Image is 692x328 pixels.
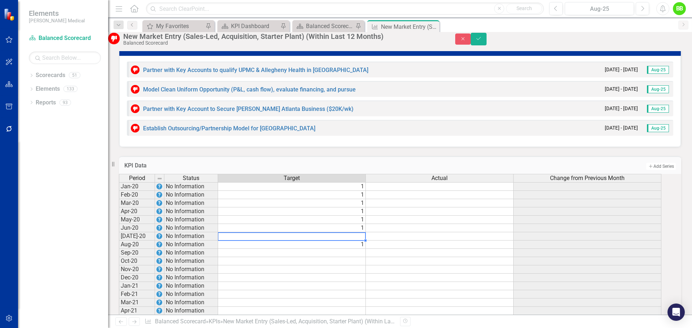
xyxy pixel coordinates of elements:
a: Partner with Key Account to Secure [PERSON_NAME] Atlanta Business ($20K/wk) [143,105,354,112]
td: No Information [164,257,218,265]
td: No Information [164,249,218,257]
a: My Favorites [144,22,204,31]
td: Dec-20 [119,274,155,282]
td: Jan-20 [119,182,155,191]
img: EPrye+mTK9pvt+TU27aWpTKctATH3YPfOpp6JwpcOnVRu8ICjoSzQQ4ga9ifFOM3l6IArfXMrAt88bUovrqVHL8P7rjhUPFG0... [156,300,162,305]
button: Aug-25 [565,2,634,15]
td: 1 [218,216,366,224]
div: New Market Entry (Sales-Led, Acquisition, Starter Plant) (Within Last 12 Months) [381,22,438,31]
div: Balanced Scorecard Welcome Page [306,22,354,31]
td: No Information [164,199,218,207]
td: 1 [218,224,366,232]
span: Aug-25 [647,85,669,93]
div: My Favorites [156,22,204,31]
div: 51 [69,72,80,78]
span: Aug-25 [647,105,669,113]
span: Elements [29,9,85,18]
div: KPI Dashboard [231,22,279,31]
img: 8DAGhfEEPCf229AAAAAElFTkSuQmCC [157,176,163,181]
img: Below Target [131,66,139,74]
td: Jan-21 [119,282,155,290]
button: Add Series [646,163,676,170]
td: Aug-20 [119,241,155,249]
img: EPrye+mTK9pvt+TU27aWpTKctATH3YPfOpp6JwpcOnVRu8ICjoSzQQ4ga9ifFOM3l6IArfXMrAt88bUovrqVHL8P7rjhUPFG0... [156,283,162,289]
img: ClearPoint Strategy [4,8,16,21]
img: EPrye+mTK9pvt+TU27aWpTKctATH3YPfOpp6JwpcOnVRu8ICjoSzQQ4ga9ifFOM3l6IArfXMrAt88bUovrqVHL8P7rjhUPFG0... [156,184,162,189]
img: EPrye+mTK9pvt+TU27aWpTKctATH3YPfOpp6JwpcOnVRu8ICjoSzQQ4ga9ifFOM3l6IArfXMrAt88bUovrqVHL8P7rjhUPFG0... [156,258,162,264]
img: EPrye+mTK9pvt+TU27aWpTKctATH3YPfOpp6JwpcOnVRu8ICjoSzQQ4ga9ifFOM3l6IArfXMrAt88bUovrqVHL8P7rjhUPFG0... [156,200,162,206]
td: 1 [218,182,366,191]
a: KPIs [209,318,220,325]
span: Search [516,5,532,11]
td: Sep-20 [119,249,155,257]
a: Balanced Scorecard [29,34,101,42]
img: EPrye+mTK9pvt+TU27aWpTKctATH3YPfOpp6JwpcOnVRu8ICjoSzQQ4ga9ifFOM3l6IArfXMrAt88bUovrqVHL8P7rjhUPFG0... [156,250,162,256]
img: Below Target [131,104,139,113]
a: KPI Dashboard [219,22,279,31]
td: No Information [164,232,218,241]
a: Scorecards [36,71,65,80]
td: No Information [164,298,218,307]
td: 1 [218,207,366,216]
img: EPrye+mTK9pvt+TU27aWpTKctATH3YPfOpp6JwpcOnVRu8ICjoSzQQ4ga9ifFOM3l6IArfXMrAt88bUovrqVHL8P7rjhUPFG0... [156,208,162,214]
td: Apr-21 [119,307,155,315]
td: Apr-20 [119,207,155,216]
td: No Information [164,191,218,199]
small: [PERSON_NAME] Medical [29,18,85,23]
span: Status [183,175,199,181]
img: EPrye+mTK9pvt+TU27aWpTKctATH3YPfOpp6JwpcOnVRu8ICjoSzQQ4ga9ifFOM3l6IArfXMrAt88bUovrqVHL8P7rjhUPFG0... [156,242,162,247]
td: No Information [164,265,218,274]
td: No Information [164,282,218,290]
td: Feb-21 [119,290,155,298]
img: Below Target [131,124,139,132]
button: BB [673,2,686,15]
a: Balanced Scorecard [155,318,206,325]
div: » » [145,318,395,326]
td: No Information [164,207,218,216]
small: [DATE] - [DATE] [605,66,638,73]
td: No Information [164,307,218,315]
td: Mar-21 [119,298,155,307]
a: Balanced Scorecard Welcome Page [294,22,354,31]
td: 1 [218,241,366,249]
input: Search ClearPoint... [146,3,544,15]
div: Balanced Scorecard [123,40,441,46]
a: Elements [36,85,60,93]
td: Oct-20 [119,257,155,265]
a: Reports [36,99,56,107]
img: EPrye+mTK9pvt+TU27aWpTKctATH3YPfOpp6JwpcOnVRu8ICjoSzQQ4ga9ifFOM3l6IArfXMrAt88bUovrqVHL8P7rjhUPFG0... [156,233,162,239]
img: EPrye+mTK9pvt+TU27aWpTKctATH3YPfOpp6JwpcOnVRu8ICjoSzQQ4ga9ifFOM3l6IArfXMrAt88bUovrqVHL8P7rjhUPFG0... [156,192,162,198]
td: Feb-20 [119,191,155,199]
td: Mar-20 [119,199,155,207]
img: EPrye+mTK9pvt+TU27aWpTKctATH3YPfOpp6JwpcOnVRu8ICjoSzQQ4ga9ifFOM3l6IArfXMrAt88bUovrqVHL8P7rjhUPFG0... [156,266,162,272]
td: No Information [164,224,218,232]
span: Aug-25 [647,66,669,74]
td: No Information [164,290,218,298]
td: May-20 [119,216,155,224]
td: Nov-20 [119,265,155,274]
img: Below Target [131,85,139,94]
h3: KPI Data [124,162,361,169]
div: 93 [59,99,71,105]
td: [DATE]-20 [119,232,155,241]
div: Open Intercom Messenger [667,304,685,321]
span: Target [284,175,300,181]
input: Search Below... [29,51,101,64]
small: [DATE] - [DATE] [605,86,638,93]
div: Aug-25 [567,5,631,13]
td: 1 [218,199,366,207]
td: No Information [164,274,218,282]
a: Model Clean Uniform Opportunity (P&L, cash flow), evaluate financing, and pursue [143,86,356,93]
td: Jun-20 [119,224,155,232]
button: Search [506,4,542,14]
img: EPrye+mTK9pvt+TU27aWpTKctATH3YPfOpp6JwpcOnVRu8ICjoSzQQ4ga9ifFOM3l6IArfXMrAt88bUovrqVHL8P7rjhUPFG0... [156,225,162,231]
div: New Market Entry (Sales-Led, Acquisition, Starter Plant) (Within Last 12 Months) [223,318,426,325]
span: Change from Previous Month [550,175,625,181]
td: No Information [164,182,218,191]
td: 1 [218,191,366,199]
img: EPrye+mTK9pvt+TU27aWpTKctATH3YPfOpp6JwpcOnVRu8ICjoSzQQ4ga9ifFOM3l6IArfXMrAt88bUovrqVHL8P7rjhUPFG0... [156,291,162,297]
small: [DATE] - [DATE] [605,105,638,112]
td: No Information [164,241,218,249]
span: Actual [431,175,448,181]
